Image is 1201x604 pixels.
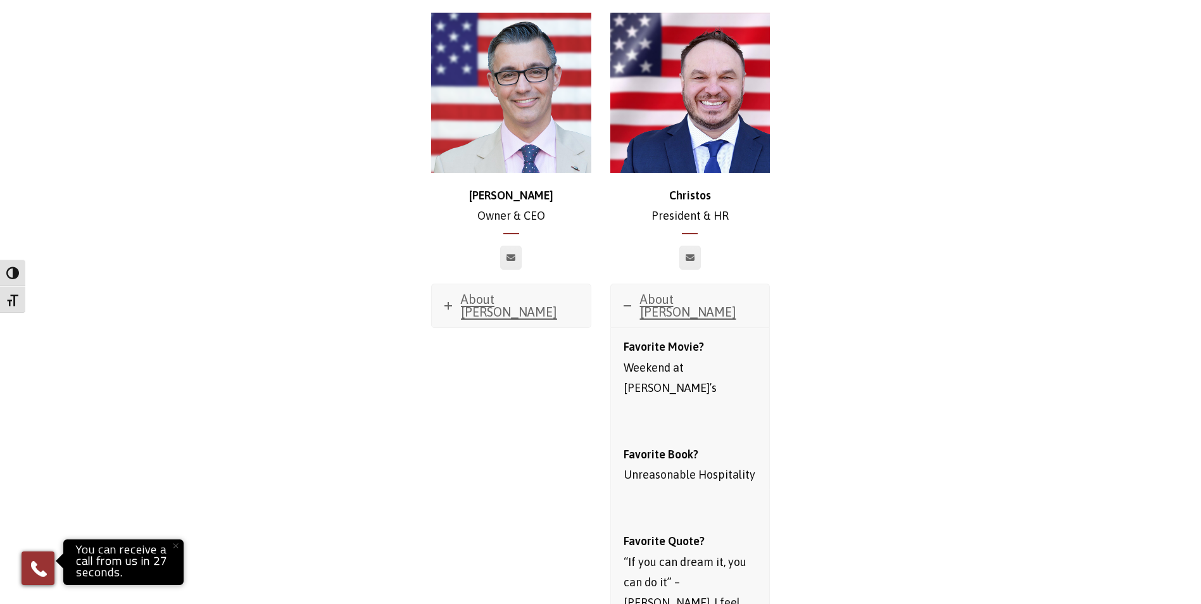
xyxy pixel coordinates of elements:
p: Weekend at [PERSON_NAME]’s [624,337,757,398]
strong: Favorite Book? [624,448,698,461]
p: Unreasonable Hospitality [624,444,757,486]
strong: [PERSON_NAME] [469,189,553,202]
img: Phone icon [28,558,49,579]
p: Owner & CEO [431,186,591,227]
button: Close [161,532,189,560]
a: About [PERSON_NAME] [611,284,770,327]
strong: Favorite Quote? [624,534,705,548]
span: About [PERSON_NAME] [640,292,736,319]
p: You can receive a call from us in 27 seconds. [66,543,180,582]
a: About [PERSON_NAME] [432,284,591,327]
img: chris-500x500 (1) [431,13,591,173]
span: About [PERSON_NAME] [461,292,557,319]
strong: Christos [669,189,711,202]
strong: Favorite Movie? [624,340,704,353]
img: Christos_500x500 [610,13,770,173]
p: President & HR [610,186,770,227]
